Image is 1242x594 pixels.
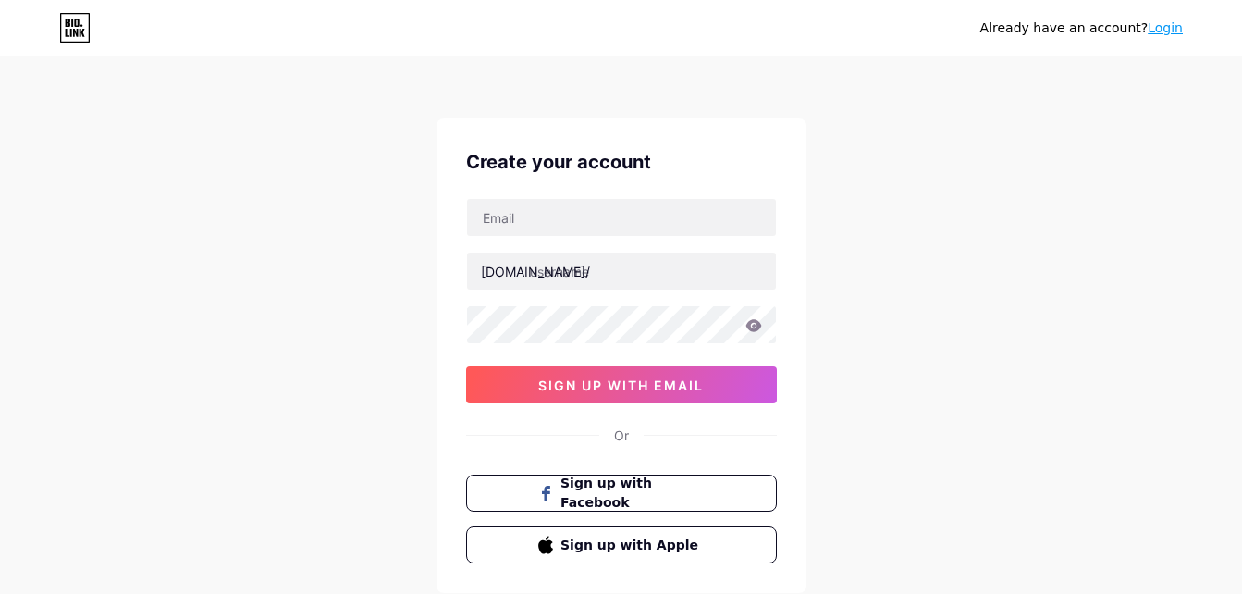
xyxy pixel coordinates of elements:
div: Or [614,426,629,445]
a: Login [1148,20,1183,35]
span: Sign up with Apple [560,536,704,555]
button: Sign up with Apple [466,526,777,563]
div: [DOMAIN_NAME]/ [481,262,590,281]
span: sign up with email [538,377,704,393]
button: sign up with email [466,366,777,403]
div: Create your account [466,148,777,176]
span: Sign up with Facebook [560,474,704,513]
button: Sign up with Facebook [466,475,777,512]
div: Already have an account? [980,19,1183,38]
input: Email [467,199,776,236]
input: username [467,253,776,290]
